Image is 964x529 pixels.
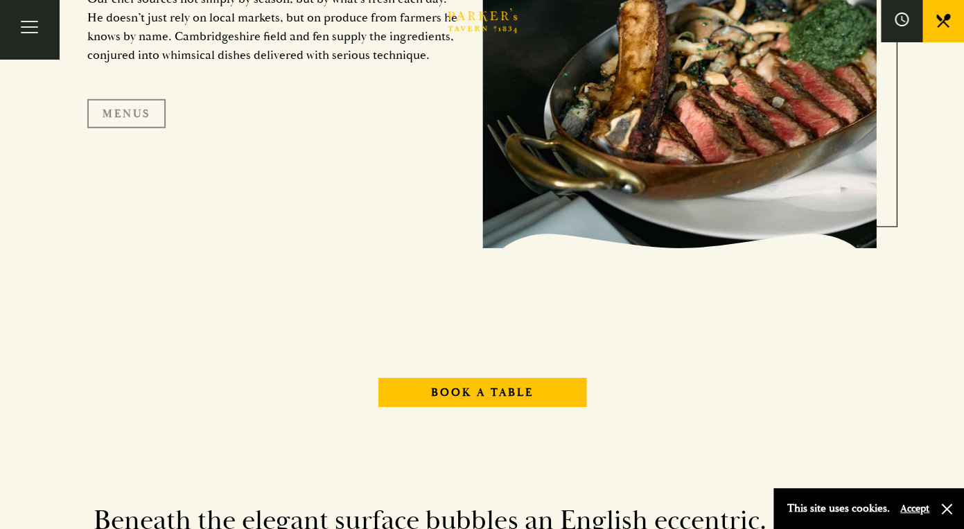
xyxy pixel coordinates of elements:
button: Accept [900,502,929,515]
p: This site uses cookies. [787,498,890,519]
a: Menus [87,99,166,128]
button: Close and accept [940,502,954,516]
a: Book A Table [378,378,586,407]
